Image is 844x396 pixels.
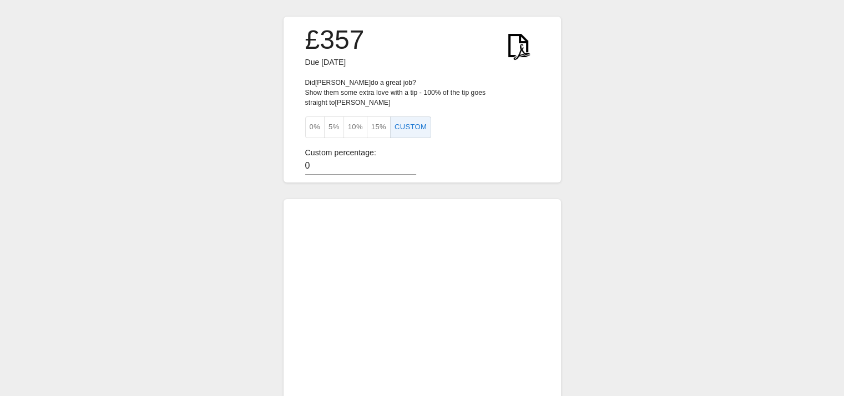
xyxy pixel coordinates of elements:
button: 10% [343,116,367,138]
button: Custom [390,116,431,138]
p: Custom percentage: [305,147,539,159]
span: Due [DATE] [305,58,346,67]
p: Did [PERSON_NAME] do a great job? Show them some extra love with a tip - 100% of the tip goes str... [305,78,539,108]
h3: £357 [305,24,365,55]
button: 0% [305,116,325,138]
button: 5% [324,116,344,138]
button: 15% [367,116,391,138]
img: KWtEnYElUAjQEnRfPUW9W5ea6t5aBiGYRiGYRiGYRg1o9H4B2ScLFicwGxqAAAAAElFTkSuQmCC [497,24,539,67]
